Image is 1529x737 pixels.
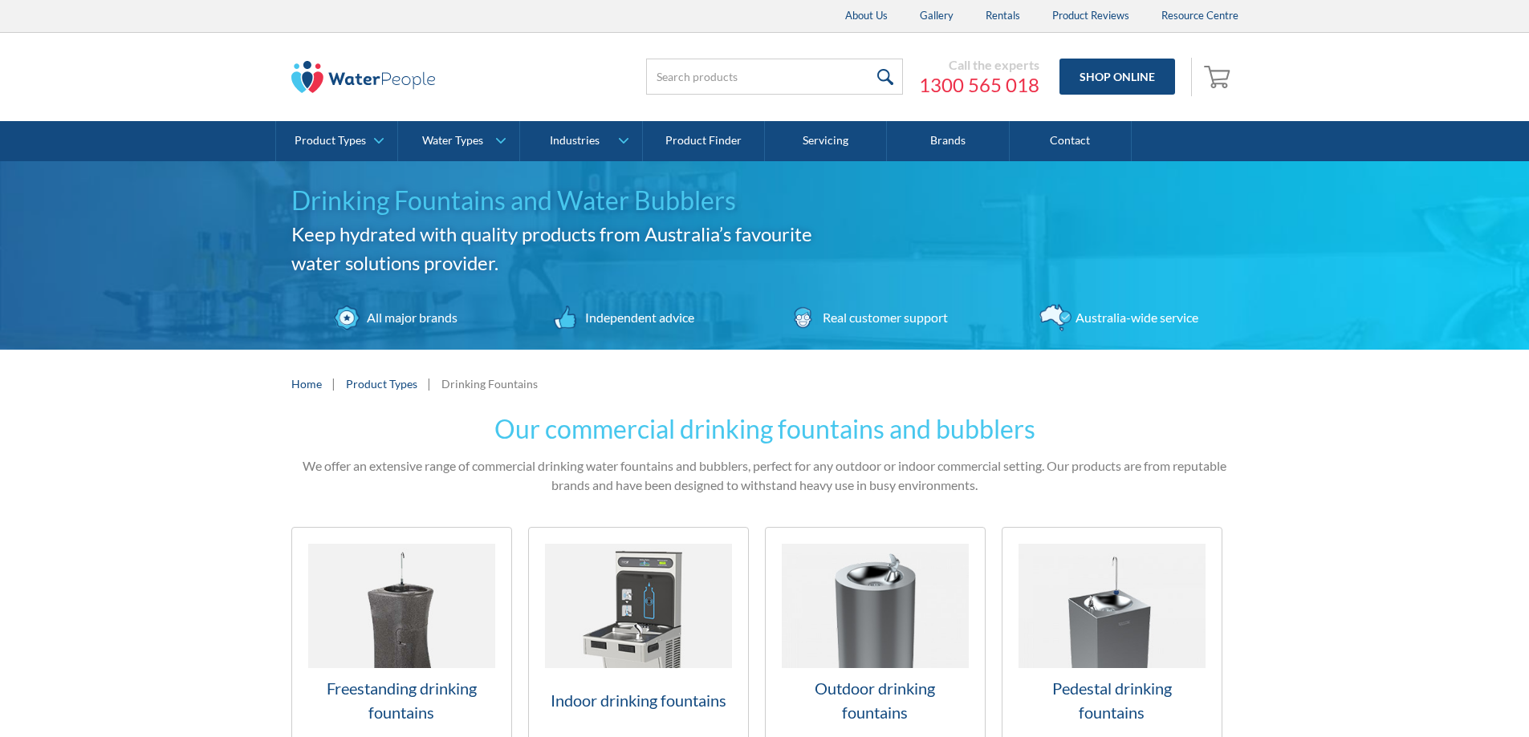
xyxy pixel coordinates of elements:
div: | [330,374,338,393]
div: Independent advice [581,308,694,327]
h3: Freestanding drinking fountains [308,676,495,724]
a: 1300 565 018 [919,73,1039,97]
a: Product Finder [643,121,765,161]
img: shopping cart [1204,63,1234,89]
div: | [425,374,433,393]
a: Brands [887,121,1009,161]
div: Water Types [422,134,483,148]
a: Servicing [765,121,887,161]
a: Contact [1010,121,1132,161]
h2: Keep hydrated with quality products from Australia’s favourite water solutions provider. [291,220,837,277]
a: Shop Online [1059,59,1175,95]
a: Home [291,375,322,392]
h1: Drinking Fountains and Water Bubblers [291,181,837,220]
img: The Water People [291,61,436,93]
input: Search products [646,59,903,95]
div: Call the experts [919,57,1039,73]
div: Australia-wide service [1072,308,1198,327]
a: Industries [520,121,641,161]
div: Product Types [295,134,366,148]
h3: Pedestal drinking fountains [1019,676,1206,724]
a: Product Types [346,375,417,392]
a: Open empty cart [1200,58,1238,96]
div: All major brands [363,308,457,327]
a: Water Types [398,121,519,161]
a: Product Types [276,121,397,161]
p: We offer an extensive range of commercial drinking water fountains and bubblers, perfect for any ... [291,456,1238,495]
h3: Indoor drinking fountains [545,688,732,712]
div: Industries [550,134,600,148]
div: Real customer support [819,308,948,327]
h2: Our commercial drinking fountains and bubblers [291,410,1238,448]
h3: Outdoor drinking fountains [782,676,969,724]
div: Drinking Fountains [441,375,538,392]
